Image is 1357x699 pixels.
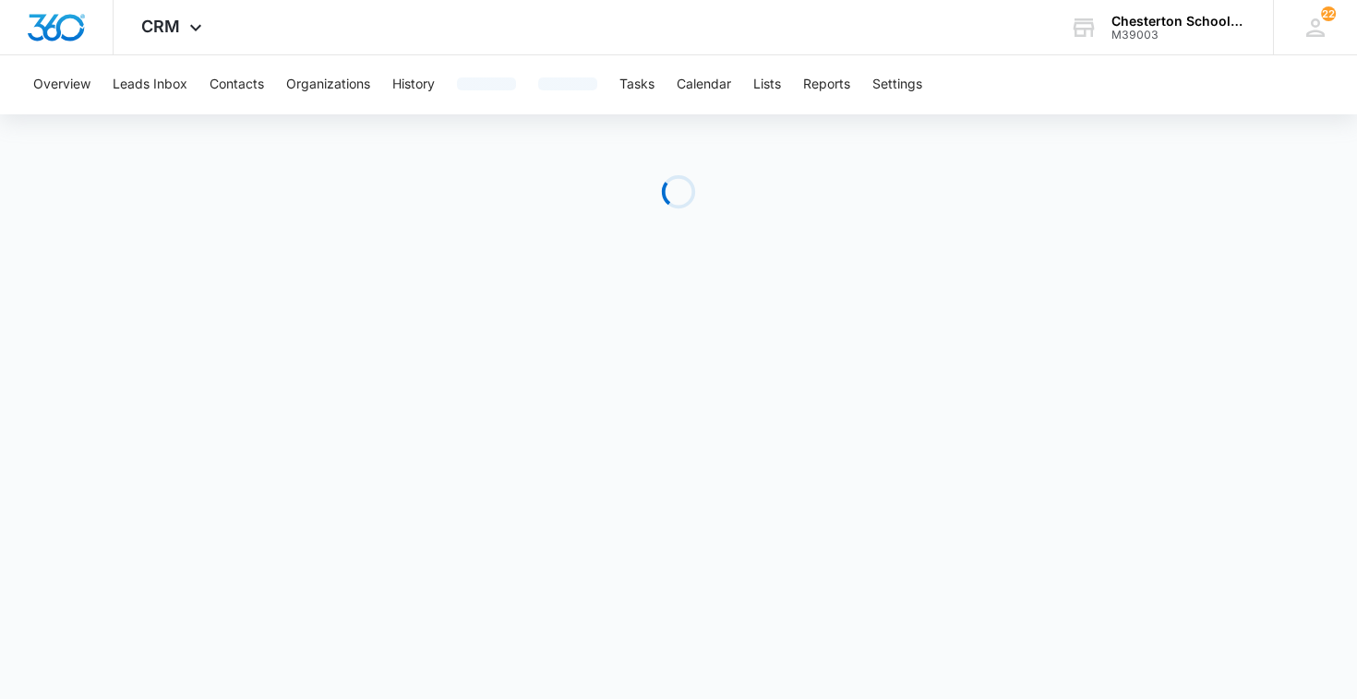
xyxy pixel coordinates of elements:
button: Tasks [619,55,654,114]
button: Organizations [286,55,370,114]
button: Overview [33,55,90,114]
button: Leads Inbox [113,55,187,114]
button: Contacts [210,55,264,114]
button: Settings [872,55,922,114]
button: Calendar [677,55,731,114]
button: Reports [803,55,850,114]
button: History [392,55,435,114]
span: 22 [1321,6,1336,21]
span: CRM [141,17,180,36]
div: account name [1111,14,1246,29]
div: account id [1111,29,1246,41]
div: notifications count [1321,6,1336,21]
button: Lists [753,55,781,114]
